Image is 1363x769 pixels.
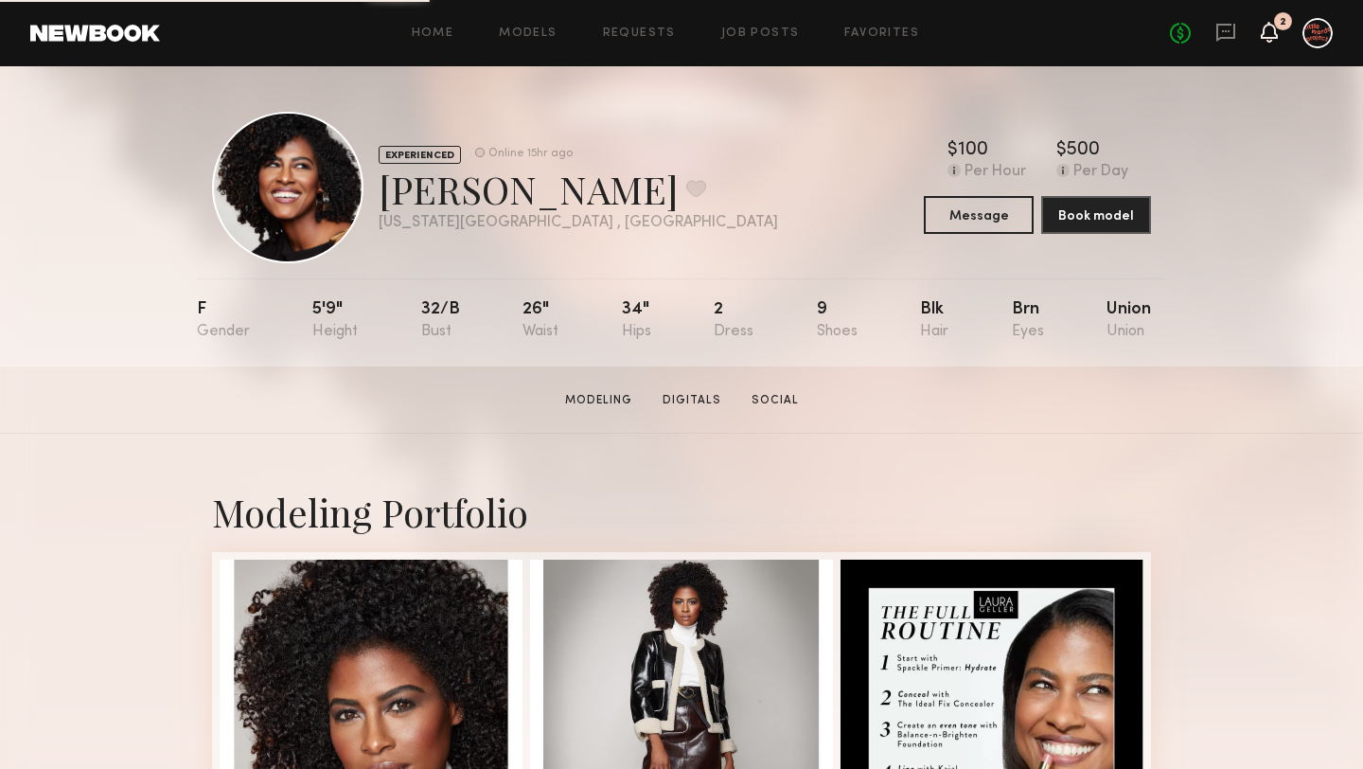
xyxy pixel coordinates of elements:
div: 5'9" [312,301,358,340]
div: 34" [622,301,651,340]
div: [PERSON_NAME] [379,164,778,214]
div: Modeling Portfolio [212,487,1151,537]
button: Message [924,196,1034,234]
div: Per Hour [965,164,1026,181]
a: Models [499,27,557,40]
div: $ [947,141,958,160]
div: Blk [920,301,948,340]
button: Book model [1041,196,1151,234]
div: $ [1056,141,1067,160]
div: Brn [1012,301,1044,340]
div: EXPERIENCED [379,146,461,164]
a: Social [744,392,806,409]
div: 9 [817,301,858,340]
div: 100 [958,141,988,160]
div: F [197,301,250,340]
div: 2 [714,301,753,340]
a: Home [412,27,454,40]
div: Per Day [1073,164,1128,181]
a: Favorites [844,27,919,40]
div: 32/b [421,301,460,340]
div: 2 [1280,17,1286,27]
div: Union [1106,301,1151,340]
div: 500 [1067,141,1100,160]
a: Modeling [558,392,640,409]
a: Digitals [655,392,729,409]
div: Online 15hr ago [488,148,573,160]
a: Job Posts [721,27,800,40]
a: Requests [603,27,676,40]
div: 26" [522,301,558,340]
div: [US_STATE][GEOGRAPHIC_DATA] , [GEOGRAPHIC_DATA] [379,215,778,231]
